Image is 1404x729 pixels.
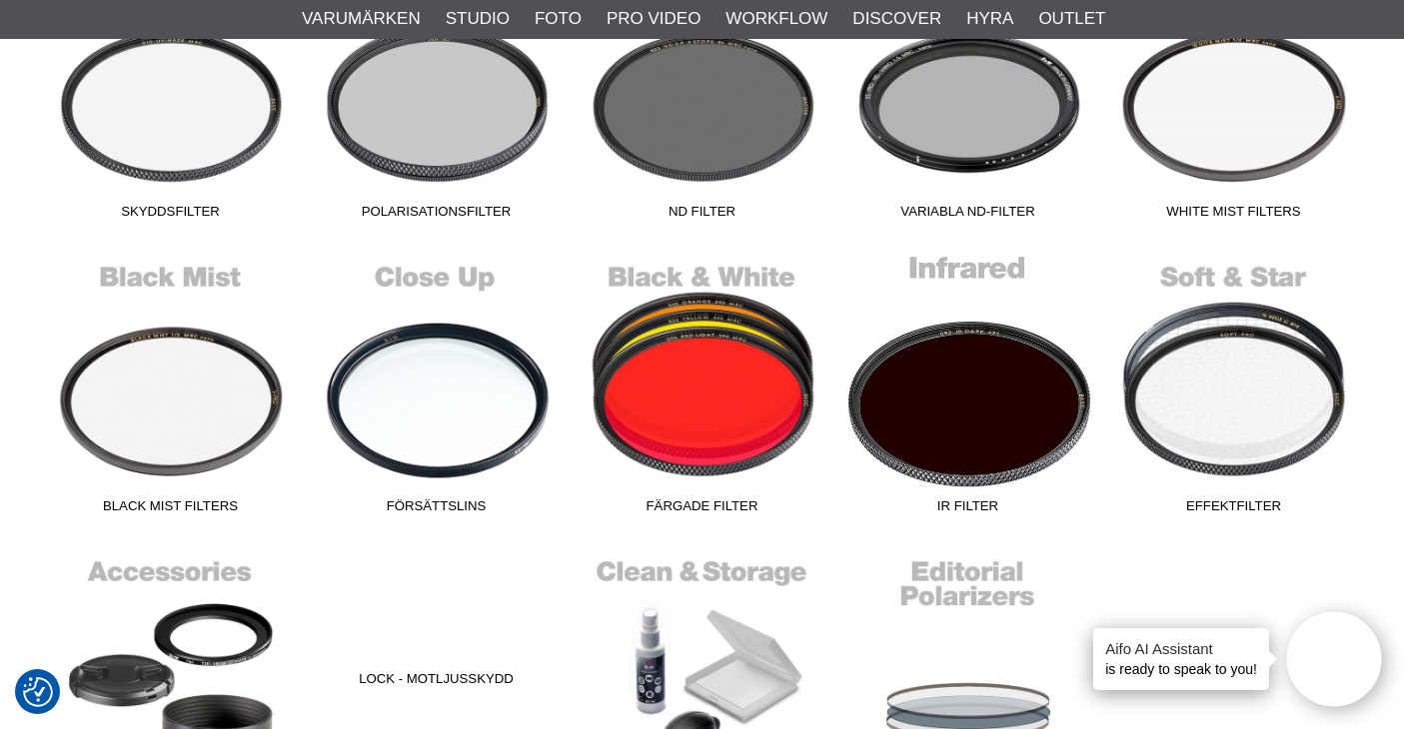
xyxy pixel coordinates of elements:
[570,202,835,229] span: ND Filter
[304,253,570,522] a: Försättslins
[535,6,582,32] a: Foto
[304,202,570,229] span: Polarisationsfilter
[1101,253,1367,522] a: Effektfilter
[23,674,53,710] button: Samtyckesinställningar
[852,6,941,32] a: Discover
[966,6,1013,32] a: Hyra
[329,669,545,696] span: Lock - Motljusskydd
[1101,202,1367,229] span: White Mist Filters
[725,6,827,32] a: Workflow
[302,6,421,32] a: Varumärken
[1093,628,1269,690] div: is ready to speak to you!
[835,253,1101,522] a: IR Filter
[1101,496,1367,523] span: Effektfilter
[38,253,304,522] a: Black Mist Filters
[304,496,570,523] span: Försättslins
[1038,6,1105,32] a: Outlet
[38,202,304,229] span: Skyddsfilter
[835,496,1101,523] span: IR Filter
[607,6,701,32] a: Pro Video
[38,496,304,523] span: Black Mist Filters
[1105,638,1257,659] h4: Aifo AI Assistant
[835,202,1101,229] span: Variabla ND-Filter
[570,253,835,522] a: Färgade Filter
[570,496,835,523] span: Färgade Filter
[23,677,53,707] img: Revisit consent button
[446,6,510,32] a: Studio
